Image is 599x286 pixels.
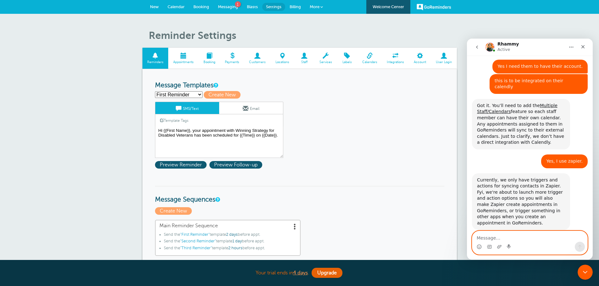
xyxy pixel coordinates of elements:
[357,48,382,69] a: Calendars
[168,4,185,9] span: Calendar
[247,4,258,9] span: Blasts
[385,60,406,64] span: Integrations
[297,60,311,64] span: Staff
[382,48,409,69] a: Integrations
[171,60,195,64] span: Appointments
[578,265,593,280] iframe: Intercom live chat
[223,60,241,64] span: Payments
[155,186,444,204] h3: Message Sequences
[262,3,285,11] a: Settings
[142,266,457,280] div: Your trial ends in .
[164,232,296,239] li: Send the template before appt.
[204,91,241,99] span: Create New
[159,223,296,229] span: Main Reminder Sequence
[209,161,262,169] span: Preview Follow-up
[155,102,219,114] a: SMS/Text
[146,60,165,64] span: Reminders
[409,48,431,69] a: Account
[155,220,301,256] a: Main Reminder Sequence Send the"First Reminder"template2 daysbefore appt.Send the"Second Reminder...
[149,30,457,41] h1: Reminder Settings
[360,60,379,64] span: Calendars
[164,239,296,246] li: Send the template before appt.
[340,60,354,64] span: Labels
[150,4,159,9] span: New
[247,60,268,64] span: Customers
[290,4,301,9] span: Billing
[155,207,192,215] span: Create New
[266,4,281,9] span: Settings
[180,239,216,243] span: "Second Reminder"
[293,270,308,276] a: 4 days
[235,1,241,7] span: 1
[434,60,454,64] span: User Login
[209,162,264,168] a: Preview Follow-up
[204,92,243,98] a: Create New
[467,39,593,260] iframe: Intercom live chat
[318,60,334,64] span: Services
[271,48,294,69] a: Locations
[155,208,193,214] a: Create New
[180,246,212,250] span: "Third Reminder"
[228,246,242,250] span: 2 hours
[220,48,244,69] a: Payments
[155,127,283,158] textarea: Hi {{First Name}}, your appointment with Winning Strategy for Disabled Veterans has been schedule...
[431,48,457,69] a: User Login
[155,162,209,168] a: Preview Reminder
[202,60,217,64] span: Booking
[155,82,444,89] h3: Message Templates
[412,60,428,64] span: Account
[337,48,357,69] a: Labels
[244,48,271,69] a: Customers
[232,239,242,243] span: 1 day
[274,60,291,64] span: Locations
[226,232,238,237] span: 2 days
[215,197,219,202] a: Message Sequences allow you to setup multiple reminder schedules that can use different Message T...
[312,268,342,278] a: Upgrade
[314,48,337,69] a: Services
[180,232,210,237] span: "First Reminder"
[219,102,283,114] a: Email
[198,48,220,69] a: Booking
[168,48,198,69] a: Appointments
[193,4,209,9] span: Booking
[164,246,296,253] li: Send the template before appt.
[214,83,217,87] a: This is the wording for your reminder and follow-up messages. You can create multiple templates i...
[218,4,238,9] span: Messaging
[294,48,314,69] a: Staff
[155,114,193,127] a: Template Tags
[310,4,319,9] span: More
[155,161,207,169] span: Preview Reminder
